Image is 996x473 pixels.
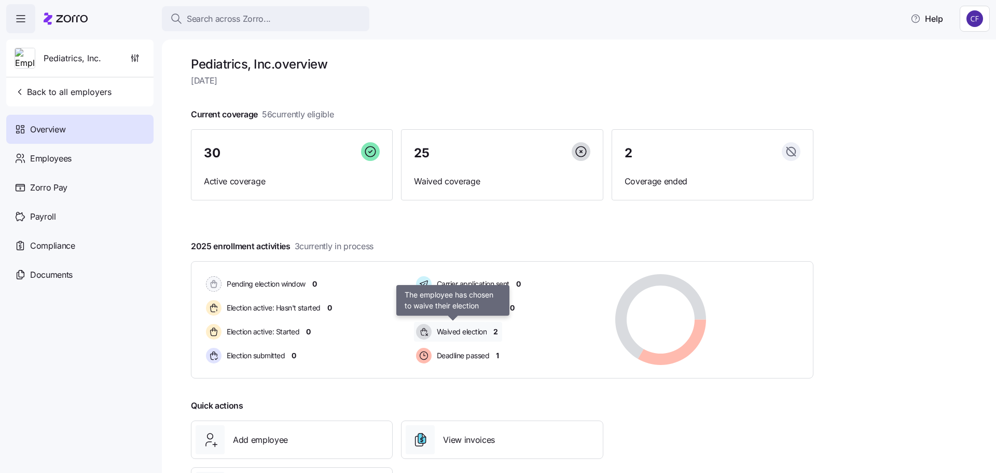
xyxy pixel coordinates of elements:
span: Zorro Pay [30,181,67,194]
span: 0 [292,350,296,361]
span: 0 [327,303,332,313]
span: Election active: Started [224,327,299,337]
span: Add employee [233,434,288,447]
a: Employees [6,144,154,173]
span: 56 currently eligible [262,108,334,121]
a: Zorro Pay [6,173,154,202]
img: 7d4a9558da78dc7654dde66b79f71a2e [966,10,983,27]
a: Compliance [6,231,154,260]
span: 2025 enrollment activities [191,240,374,253]
span: Pediatrics, Inc. [44,52,101,65]
span: 0 [312,279,317,289]
a: Payroll [6,202,154,231]
span: Documents [30,268,73,281]
span: View invoices [443,434,495,447]
span: Enrollment confirmed [434,303,503,313]
span: Payroll [30,210,56,223]
span: Search across Zorro... [187,12,271,25]
span: Quick actions [191,399,243,412]
span: 25 [414,147,429,159]
span: Coverage ended [625,175,800,188]
h1: Pediatrics, Inc. overview [191,56,813,72]
span: Carrier application sent [434,279,509,289]
span: 2 [625,147,632,159]
a: Documents [6,260,154,289]
span: 0 [510,303,515,313]
span: Current coverage [191,108,334,121]
span: Compliance [30,239,75,252]
span: 0 [516,279,521,289]
span: Election active: Hasn't started [224,303,321,313]
span: Election submitted [224,350,285,361]
span: Pending election window [224,279,306,289]
span: Back to all employers [15,86,112,98]
img: Employer logo [15,48,35,69]
span: 1 [496,350,499,361]
span: 2 [493,327,498,337]
button: Back to all employers [10,82,116,102]
span: 30 [204,147,220,159]
span: Waived coverage [414,175,590,188]
button: Help [902,8,951,29]
span: Employees [30,152,72,165]
span: Help [910,12,943,25]
span: 0 [306,327,311,337]
a: Overview [6,115,154,144]
span: Active coverage [204,175,380,188]
span: Overview [30,123,65,136]
button: Search across Zorro... [162,6,369,31]
span: [DATE] [191,74,813,87]
span: Deadline passed [434,350,490,361]
span: 3 currently in process [295,240,374,253]
span: Waived election [434,327,487,337]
